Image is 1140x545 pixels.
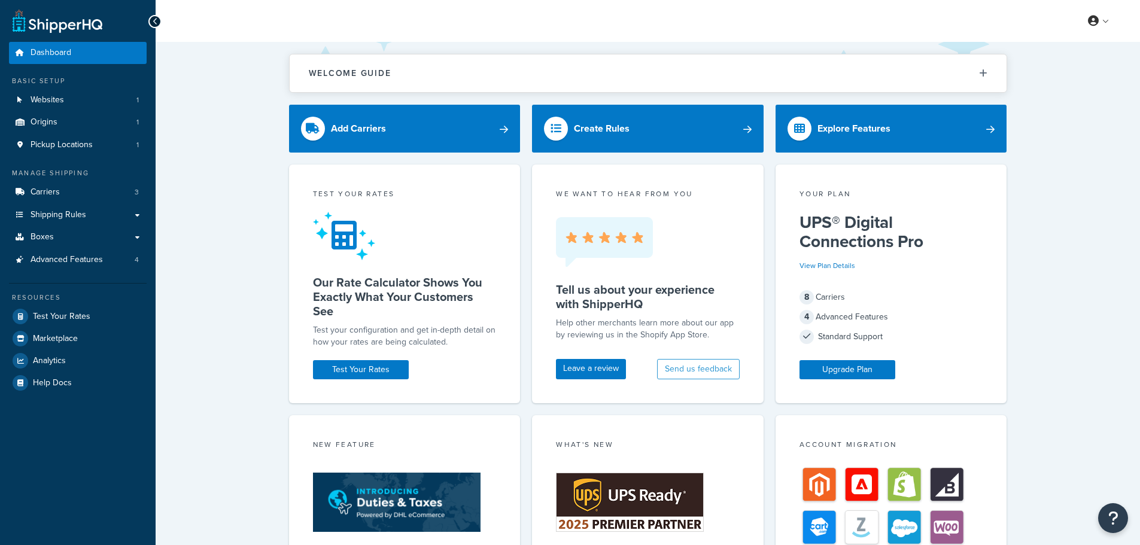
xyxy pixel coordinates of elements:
div: Explore Features [817,120,890,137]
div: Carriers [799,289,983,306]
button: Open Resource Center [1098,503,1128,533]
a: Websites1 [9,89,147,111]
span: 4 [135,255,139,265]
div: Standard Support [799,328,983,345]
span: Test Your Rates [33,312,90,322]
a: View Plan Details [799,260,855,271]
h2: Welcome Guide [309,69,391,78]
h5: Tell us about your experience with ShipperHQ [556,282,740,311]
a: Boxes [9,226,147,248]
span: Dashboard [31,48,71,58]
span: Analytics [33,356,66,366]
span: Boxes [31,232,54,242]
span: 8 [799,290,814,305]
span: Origins [31,117,57,127]
a: Add Carriers [289,105,521,153]
div: What's New [556,439,740,453]
h5: UPS® Digital Connections Pro [799,213,983,251]
span: Pickup Locations [31,140,93,150]
div: Resources [9,293,147,303]
div: Add Carriers [331,120,386,137]
span: 1 [136,117,139,127]
span: 1 [136,140,139,150]
a: Analytics [9,350,147,372]
div: Account Migration [799,439,983,453]
div: New Feature [313,439,497,453]
button: Send us feedback [657,359,740,379]
a: Test Your Rates [9,306,147,327]
div: Basic Setup [9,76,147,86]
a: Advanced Features4 [9,249,147,271]
div: Test your configuration and get in-depth detail on how your rates are being calculated. [313,324,497,348]
a: Marketplace [9,328,147,349]
a: Test Your Rates [313,360,409,379]
a: Shipping Rules [9,204,147,226]
li: Websites [9,89,147,111]
span: Carriers [31,187,60,197]
span: Marketplace [33,334,78,344]
button: Welcome Guide [290,54,1007,92]
span: 4 [799,310,814,324]
a: Origins1 [9,111,147,133]
p: we want to hear from you [556,188,740,199]
span: 3 [135,187,139,197]
a: Leave a review [556,359,626,379]
a: Dashboard [9,42,147,64]
li: Pickup Locations [9,134,147,156]
p: Help other merchants learn more about our app by reviewing us in the Shopify App Store. [556,317,740,341]
a: Carriers3 [9,181,147,203]
a: Create Rules [532,105,764,153]
div: Test your rates [313,188,497,202]
div: Advanced Features [799,309,983,325]
a: Pickup Locations1 [9,134,147,156]
span: Websites [31,95,64,105]
div: Create Rules [574,120,630,137]
div: Manage Shipping [9,168,147,178]
div: Your Plan [799,188,983,202]
span: Shipping Rules [31,210,86,220]
a: Explore Features [776,105,1007,153]
li: Origins [9,111,147,133]
span: Help Docs [33,378,72,388]
a: Upgrade Plan [799,360,895,379]
h5: Our Rate Calculator Shows You Exactly What Your Customers See [313,275,497,318]
span: Advanced Features [31,255,103,265]
li: Carriers [9,181,147,203]
li: Advanced Features [9,249,147,271]
span: 1 [136,95,139,105]
a: Help Docs [9,372,147,394]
